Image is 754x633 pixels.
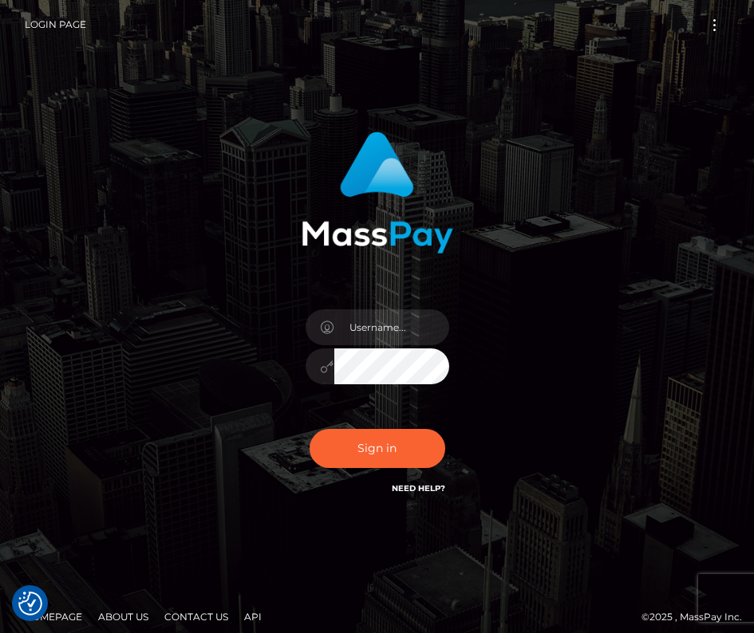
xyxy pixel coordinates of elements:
a: Login Page [25,8,86,41]
a: Need Help? [392,483,445,493]
a: Homepage [18,604,89,629]
div: © 2025 , MassPay Inc. [12,608,742,626]
button: Sign in [310,429,445,468]
img: Revisit consent button [18,592,42,615]
a: About Us [92,604,155,629]
img: MassPay Login [302,132,453,254]
button: Consent Preferences [18,592,42,615]
input: Username... [334,309,449,345]
a: API [238,604,268,629]
button: Toggle navigation [700,14,729,36]
a: Contact Us [158,604,235,629]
